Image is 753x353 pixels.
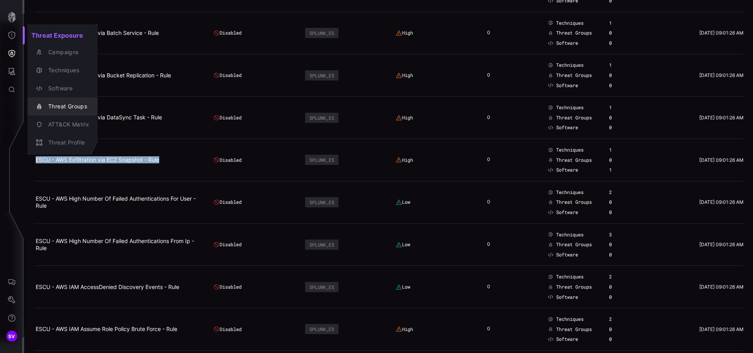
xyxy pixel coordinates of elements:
h2: Threat Exposure [27,27,98,43]
div: Software [44,84,89,93]
button: Campaigns [27,43,98,61]
button: Threat Profile [27,134,98,152]
button: Threat Groups [27,97,98,115]
div: Threat Profile [44,138,89,148]
button: Software [27,79,98,97]
button: Techniques [27,61,98,79]
div: Campaigns [44,48,89,57]
div: Techniques [44,66,89,75]
div: ATT&CK Matrix [44,120,89,130]
div: Threat Groups [44,102,89,112]
button: ATT&CK Matrix [27,115,98,134]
